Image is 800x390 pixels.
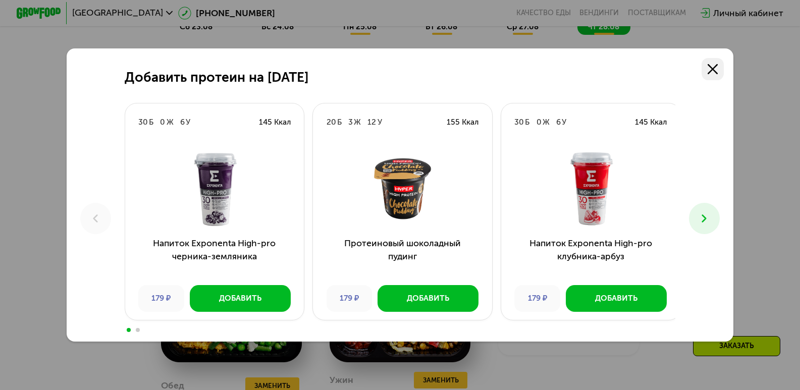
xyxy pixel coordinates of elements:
[149,117,153,128] div: Б
[167,117,174,128] div: Ж
[348,117,353,128] div: 3
[186,117,190,128] div: У
[566,285,667,312] button: Добавить
[501,237,680,276] h3: Напиток Exponenta High-pro клубника-арбуз
[378,285,478,312] button: Добавить
[138,285,184,312] div: 179 ₽
[160,117,165,128] div: 0
[134,150,295,228] img: Напиток Exponenta High-pro черника-земляника
[313,237,492,276] h3: Протеиновый шоколадный пудинг
[595,293,637,304] div: Добавить
[514,285,560,312] div: 179 ₽
[125,70,308,85] h2: Добавить протеин на [DATE]
[562,117,566,128] div: У
[635,117,667,128] div: 145 Ккал
[125,237,304,276] h3: Напиток Exponenta High-pro черника-земляника
[180,117,185,128] div: 6
[447,117,478,128] div: 155 Ккал
[407,293,449,304] div: Добавить
[337,117,342,128] div: Б
[138,117,148,128] div: 30
[543,117,550,128] div: Ж
[327,285,372,312] div: 179 ₽
[327,117,336,128] div: 20
[378,117,382,128] div: У
[322,150,483,228] img: Протеиновый шоколадный пудинг
[219,293,261,304] div: Добавить
[367,117,376,128] div: 12
[525,117,529,128] div: Б
[190,285,291,312] button: Добавить
[354,117,361,128] div: Ж
[514,117,524,128] div: 30
[537,117,542,128] div: 0
[556,117,561,128] div: 6
[510,150,671,228] img: Напиток Exponenta High-pro клубника-арбуз
[259,117,291,128] div: 145 Ккал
